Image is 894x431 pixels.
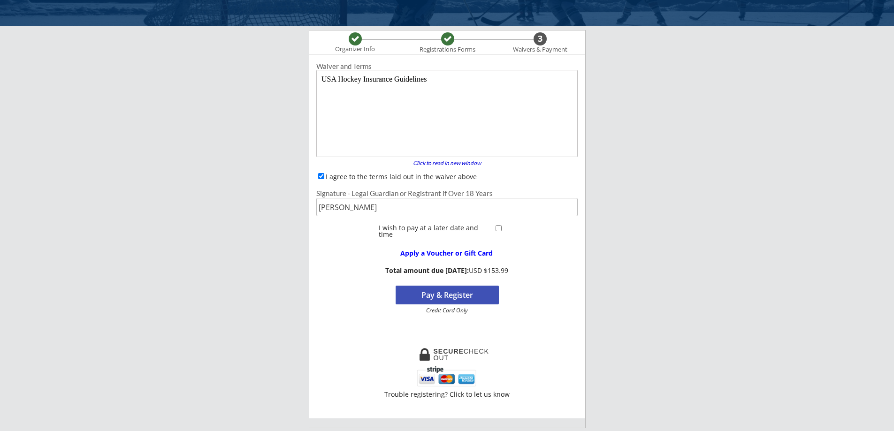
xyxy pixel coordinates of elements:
[399,308,495,313] div: Credit Card Only
[407,160,487,166] div: Click to read in new window
[316,63,578,70] div: Waiver and Terms
[384,391,511,398] div: Trouble registering? Click to let us know
[434,348,489,361] div: CHECKOUT
[385,266,469,275] strong: Total amount due [DATE]:
[534,34,547,44] div: 3
[508,46,573,53] div: Waivers & Payment
[329,45,381,53] div: Organizer Info
[386,250,507,257] div: Apply a Voucher or Gift Card
[382,267,512,275] div: USD $153.99
[415,46,480,53] div: Registrations Forms
[407,160,487,168] a: Click to read in new window
[326,172,477,181] label: I agree to the terms laid out in the waiver above
[434,348,464,355] strong: SECURE
[4,4,258,83] body: USA Hockey Insurance Guidelines
[379,225,493,238] div: I wish to pay at a later date and time
[396,286,499,304] button: Pay & Register
[316,198,578,216] input: Type full name
[316,190,578,197] div: Signature - Legal Guardian or Registrant if Over 18 Years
